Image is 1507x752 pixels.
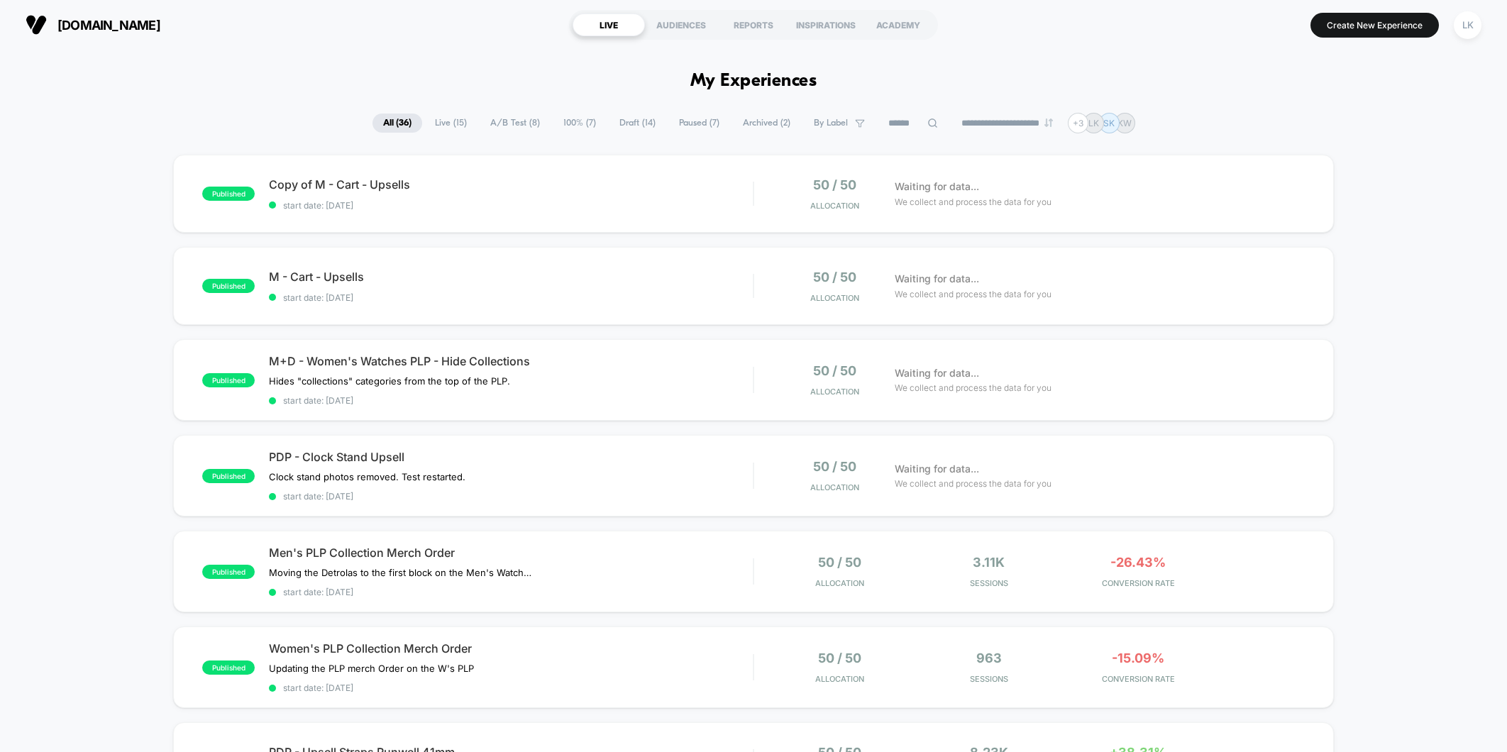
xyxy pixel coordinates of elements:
span: Paused ( 7 ) [668,114,730,133]
span: start date: [DATE] [269,491,753,502]
img: Visually logo [26,14,47,35]
span: We collect and process the data for you [895,287,1051,301]
span: 50 / 50 [813,363,856,378]
div: INSPIRATIONS [790,13,862,36]
h1: My Experiences [690,71,817,92]
span: 50 / 50 [813,459,856,474]
span: M - Cart - Upsells [269,270,753,284]
span: 50 / 50 [813,270,856,284]
span: 963 [976,651,1002,665]
span: Hides "collections" categories from the top of the PLP. [269,375,510,387]
span: 50 / 50 [818,651,861,665]
p: SK [1103,118,1115,128]
span: -15.09% [1112,651,1164,665]
span: Women's PLP Collection Merch Order [269,641,753,656]
span: 50 / 50 [813,177,856,192]
button: LK [1450,11,1486,40]
span: CONVERSION RATE [1067,578,1210,588]
span: -26.43% [1110,555,1166,570]
span: Waiting for data... [895,179,979,194]
span: published [202,373,255,387]
p: LK [1088,118,1099,128]
span: We collect and process the data for you [895,477,1051,490]
span: Sessions [917,674,1060,684]
span: Moving the Detrolas to the first block on the Men's Watches PLP [269,567,532,578]
span: Waiting for data... [895,365,979,381]
span: Draft ( 14 ) [609,114,666,133]
span: start date: [DATE] [269,292,753,303]
span: A/B Test ( 8 ) [480,114,551,133]
div: ACADEMY [862,13,934,36]
span: start date: [DATE] [269,395,753,406]
span: By Label [814,118,848,128]
span: CONVERSION RATE [1067,674,1210,684]
div: AUDIENCES [645,13,717,36]
p: KW [1117,118,1132,128]
span: published [202,469,255,483]
span: 50 / 50 [818,555,861,570]
span: All ( 36 ) [372,114,422,133]
span: Archived ( 2 ) [732,114,801,133]
span: Men's PLP Collection Merch Order [269,546,753,560]
span: Allocation [815,674,864,684]
div: LK [1454,11,1481,39]
button: Create New Experience [1310,13,1439,38]
div: + 3 [1068,113,1088,133]
span: published [202,279,255,293]
span: Allocation [815,578,864,588]
div: LIVE [573,13,645,36]
span: [DOMAIN_NAME] [57,18,160,33]
span: start date: [DATE] [269,587,753,597]
span: published [202,565,255,579]
span: Copy of M - Cart - Upsells [269,177,753,192]
span: We collect and process the data for you [895,195,1051,209]
span: published [202,187,255,201]
span: Waiting for data... [895,461,979,477]
div: REPORTS [717,13,790,36]
span: Updating the PLP merch Order on the W's PLP [269,663,474,674]
span: Sessions [917,578,1060,588]
span: start date: [DATE] [269,682,753,693]
span: Allocation [810,482,859,492]
span: Waiting for data... [895,271,979,287]
span: Live ( 15 ) [424,114,478,133]
span: Allocation [810,201,859,211]
span: 100% ( 7 ) [553,114,607,133]
button: [DOMAIN_NAME] [21,13,165,36]
span: start date: [DATE] [269,200,753,211]
span: Allocation [810,387,859,397]
span: PDP - Clock Stand Upsell [269,450,753,464]
span: Clock stand photos removed. Test restarted. [269,471,465,482]
span: 3.11k [973,555,1005,570]
img: end [1044,118,1053,127]
span: published [202,660,255,675]
span: M+D - Women's Watches PLP - Hide Collections [269,354,753,368]
span: Allocation [810,293,859,303]
span: We collect and process the data for you [895,381,1051,394]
